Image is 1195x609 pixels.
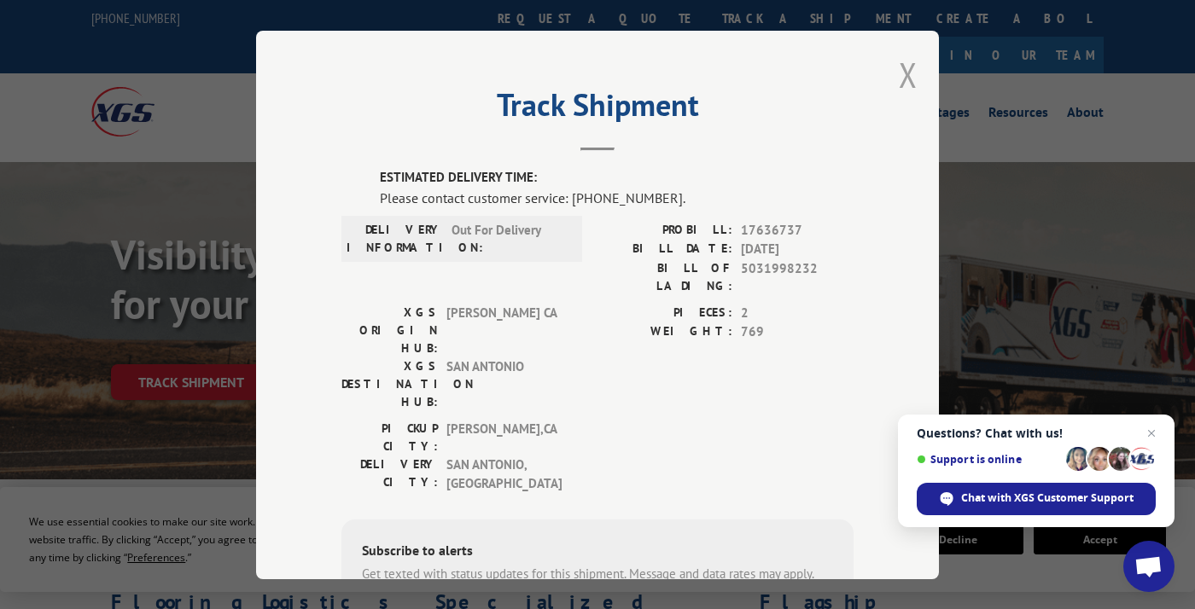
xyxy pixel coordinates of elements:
div: Open chat [1123,541,1175,592]
label: DELIVERY INFORMATION: [347,220,443,256]
span: [DATE] [741,240,854,259]
label: WEIGHT: [597,322,732,342]
div: Please contact customer service: [PHONE_NUMBER]. [380,187,854,207]
span: Out For Delivery [452,220,567,256]
label: PICKUP CITY: [341,419,438,455]
label: BILL OF LADING: [597,258,732,294]
span: 17636737 [741,220,854,240]
span: Questions? Chat with us! [917,426,1156,440]
span: Close chat [1141,423,1162,444]
label: XGS DESTINATION HUB: [341,357,438,410]
label: ESTIMATED DELIVERY TIME: [380,168,854,188]
span: 5031998232 [741,258,854,294]
h2: Track Shipment [341,93,854,125]
button: Close modal [899,52,918,97]
span: 769 [741,322,854,342]
span: [PERSON_NAME] CA [446,303,562,357]
label: DELIVERY CITY: [341,455,438,493]
label: PROBILL: [597,220,732,240]
span: SAN ANTONIO [446,357,562,410]
span: Support is online [917,453,1060,466]
div: Subscribe to alerts [362,539,833,564]
div: Chat with XGS Customer Support [917,483,1156,515]
span: 2 [741,303,854,322]
span: [PERSON_NAME] , CA [446,419,562,455]
div: Get texted with status updates for this shipment. Message and data rates may apply. Message frequ... [362,564,833,602]
label: XGS ORIGIN HUB: [341,303,438,357]
label: BILL DATE: [597,240,732,259]
span: Chat with XGS Customer Support [961,490,1134,506]
span: SAN ANTONIO , [GEOGRAPHIC_DATA] [446,455,562,493]
label: PIECES: [597,303,732,322]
